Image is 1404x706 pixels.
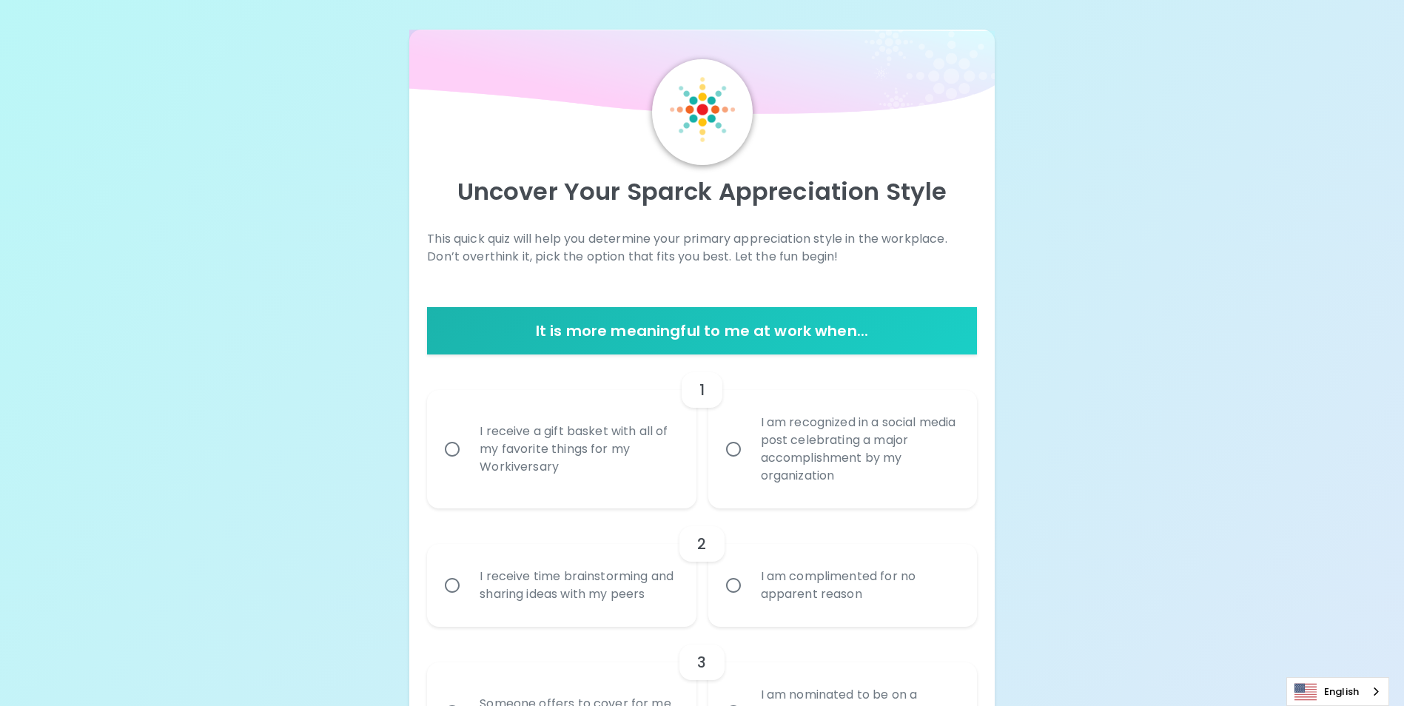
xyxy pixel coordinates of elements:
[749,396,969,502] div: I am recognized in a social media post celebrating a major accomplishment by my organization
[427,508,976,627] div: choice-group-check
[433,319,970,343] h6: It is more meaningful to me at work when...
[1286,677,1389,706] div: Language
[697,650,706,674] h6: 3
[670,77,735,142] img: Sparck Logo
[409,30,994,121] img: wave
[699,378,705,402] h6: 1
[427,177,976,206] p: Uncover Your Sparck Appreciation Style
[1286,677,1389,706] aside: Language selected: English
[468,405,688,494] div: I receive a gift basket with all of my favorite things for my Workiversary
[427,354,976,508] div: choice-group-check
[427,230,976,266] p: This quick quiz will help you determine your primary appreciation style in the workplace. Don’t o...
[1287,678,1388,705] a: English
[697,532,706,556] h6: 2
[749,550,969,621] div: I am complimented for no apparent reason
[468,550,688,621] div: I receive time brainstorming and sharing ideas with my peers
